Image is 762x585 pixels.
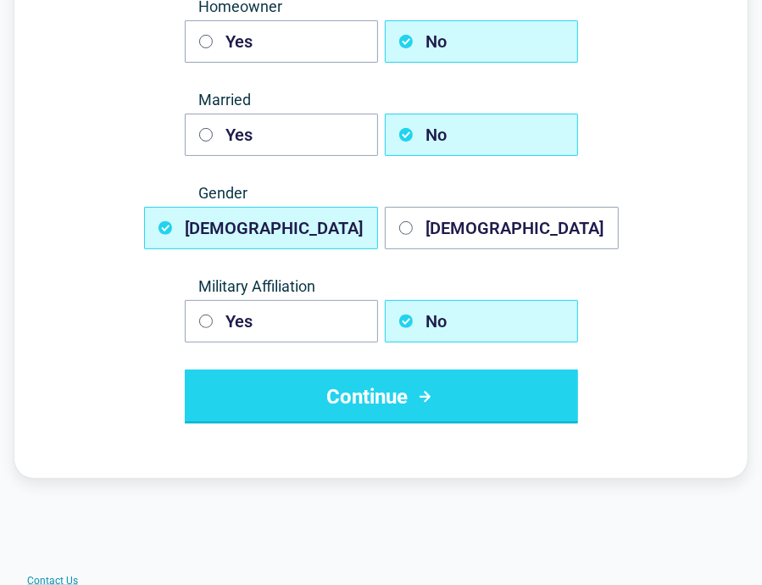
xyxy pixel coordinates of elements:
button: No [385,300,578,343]
button: Yes [185,20,378,63]
button: [DEMOGRAPHIC_DATA] [144,207,378,249]
span: Military Affiliation [185,276,578,297]
button: Yes [185,114,378,156]
button: No [385,20,578,63]
button: [DEMOGRAPHIC_DATA] [385,207,619,249]
button: No [385,114,578,156]
button: Yes [185,300,378,343]
span: Married [185,90,578,110]
span: Gender [185,183,578,203]
button: Continue [185,370,578,424]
